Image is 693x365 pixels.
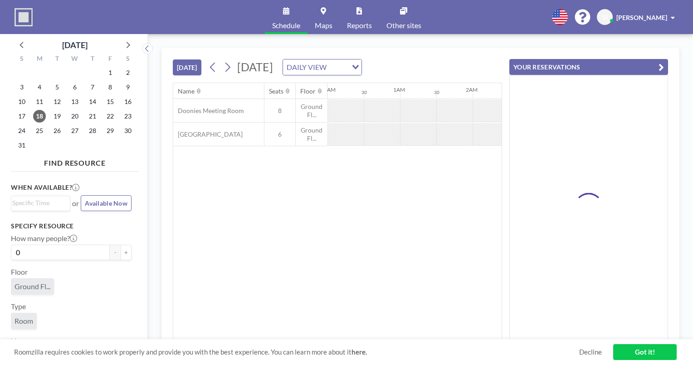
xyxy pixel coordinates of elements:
span: Tuesday, August 19, 2025 [51,110,63,123]
span: Ground Fl... [15,282,50,291]
div: Floor [300,87,316,95]
button: [DATE] [173,59,201,75]
div: 30 [434,89,439,95]
span: Thursday, August 21, 2025 [86,110,99,123]
span: 6 [264,130,295,138]
img: organization-logo [15,8,33,26]
button: - [110,245,121,260]
span: Friday, August 29, 2025 [104,124,117,137]
span: Doonies Meeting Room [173,107,244,115]
a: here. [351,348,367,356]
span: Thursday, August 14, 2025 [86,95,99,108]
span: Saturday, August 30, 2025 [122,124,134,137]
div: 12AM [321,86,336,93]
input: Search for option [329,61,346,73]
span: Reports [347,22,372,29]
span: Ground Fl... [296,103,327,118]
span: Tuesday, August 12, 2025 [51,95,63,108]
span: Tuesday, August 5, 2025 [51,81,63,94]
div: Seats [269,87,283,95]
label: Name [11,336,29,345]
span: Roomzilla requires cookies to work properly and provide you with the best experience. You can lea... [14,348,579,356]
span: Ground Fl... [296,126,327,142]
button: Available Now [81,195,132,211]
button: YOUR RESERVATIONS [509,59,668,75]
div: T [83,54,101,65]
span: Thursday, August 7, 2025 [86,81,99,94]
div: Name [178,87,195,95]
span: Saturday, August 23, 2025 [122,110,134,123]
span: Friday, August 22, 2025 [104,110,117,123]
a: Decline [579,348,602,356]
span: Friday, August 15, 2025 [104,95,117,108]
span: DAILY VIEW [285,61,328,73]
span: Wednesday, August 20, 2025 [68,110,81,123]
div: 2AM [466,86,478,93]
label: How many people? [11,234,77,243]
div: F [101,54,119,65]
span: Wednesday, August 13, 2025 [68,95,81,108]
div: S [119,54,137,65]
span: Saturday, August 2, 2025 [122,66,134,79]
div: S [13,54,31,65]
span: Wednesday, August 27, 2025 [68,124,81,137]
h4: FIND RESOURCE [11,155,139,168]
span: Schedule [272,22,300,29]
span: Available Now [85,199,127,207]
span: Wednesday, August 6, 2025 [68,81,81,94]
span: SI [602,13,608,21]
div: 30 [361,89,367,95]
div: T [49,54,66,65]
span: 8 [264,107,295,115]
span: Tuesday, August 26, 2025 [51,124,63,137]
div: W [66,54,84,65]
div: Search for option [11,196,70,210]
div: [DATE] [62,39,88,51]
span: Sunday, August 24, 2025 [15,124,28,137]
span: Friday, August 1, 2025 [104,66,117,79]
span: Monday, August 25, 2025 [33,124,46,137]
span: Other sites [386,22,421,29]
span: Sunday, August 31, 2025 [15,139,28,152]
span: Thursday, August 28, 2025 [86,124,99,137]
div: Search for option [283,59,361,75]
span: Saturday, August 16, 2025 [122,95,134,108]
span: Monday, August 18, 2025 [33,110,46,123]
div: M [31,54,49,65]
span: Saturday, August 9, 2025 [122,81,134,94]
span: or [72,199,79,208]
span: Sunday, August 3, 2025 [15,81,28,94]
span: Sunday, August 17, 2025 [15,110,28,123]
span: Room [15,316,33,326]
input: Search for option [12,198,65,208]
span: [PERSON_NAME] [616,14,667,21]
button: + [121,245,132,260]
span: [GEOGRAPHIC_DATA] [173,130,243,138]
span: Monday, August 4, 2025 [33,81,46,94]
span: [DATE] [237,60,273,74]
span: Friday, August 8, 2025 [104,81,117,94]
label: Floor [11,267,28,276]
h3: Specify resource [11,222,132,230]
span: Maps [315,22,332,29]
div: 1AM [393,86,405,93]
span: Sunday, August 10, 2025 [15,95,28,108]
label: Type [11,302,26,311]
span: Monday, August 11, 2025 [33,95,46,108]
a: Got it! [613,344,677,360]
